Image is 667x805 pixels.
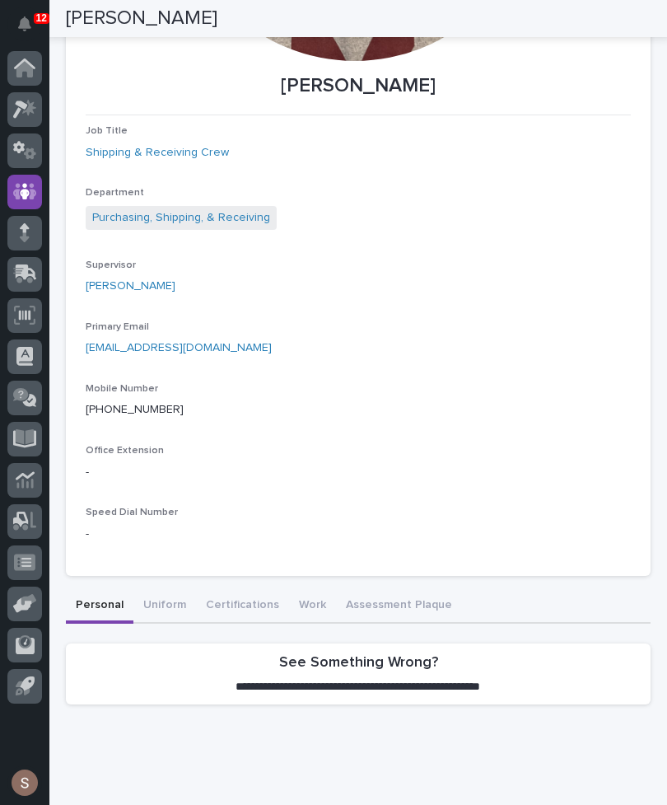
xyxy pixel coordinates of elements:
button: users-avatar [7,765,42,800]
p: - [86,464,631,481]
a: [PHONE_NUMBER] [86,404,184,415]
p: 12 [36,12,47,24]
h2: See Something Wrong? [279,653,438,673]
h2: [PERSON_NAME] [66,7,217,30]
span: Primary Email [86,322,149,332]
a: Purchasing, Shipping, & Receiving [92,209,270,227]
a: [PERSON_NAME] [86,278,175,295]
button: Notifications [7,7,42,41]
span: Department [86,188,144,198]
span: Mobile Number [86,384,158,394]
button: Work [289,589,336,624]
span: Speed Dial Number [86,508,178,517]
button: Certifications [196,589,289,624]
a: Shipping & Receiving Crew [86,144,229,161]
div: Notifications12 [21,16,42,43]
button: Assessment Plaque [336,589,462,624]
button: Uniform [133,589,196,624]
a: [EMAIL_ADDRESS][DOMAIN_NAME] [86,342,272,353]
span: Job Title [86,126,128,136]
span: Supervisor [86,260,136,270]
button: Personal [66,589,133,624]
p: - [86,526,631,543]
span: Office Extension [86,446,164,456]
p: [PERSON_NAME] [86,74,631,98]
